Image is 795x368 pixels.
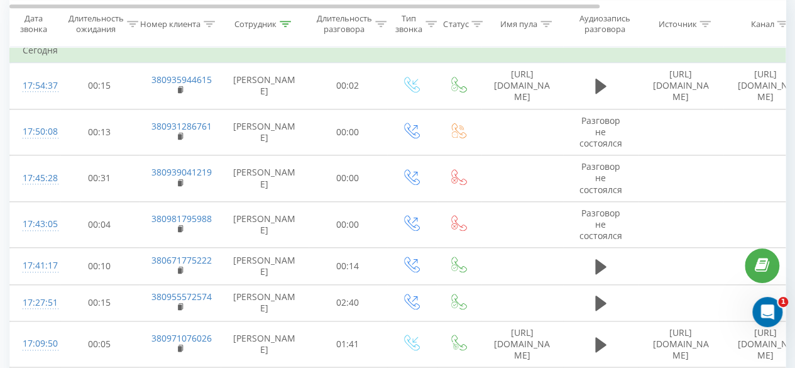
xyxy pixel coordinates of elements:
[639,63,723,109] td: [URL][DOMAIN_NAME]
[60,201,139,248] td: 00:04
[151,291,212,303] a: 380955572574
[750,18,774,29] div: Канал
[309,321,387,367] td: 01:41
[234,18,277,29] div: Сотрудник
[23,332,48,356] div: 17:09:50
[221,248,309,284] td: [PERSON_NAME]
[221,201,309,248] td: [PERSON_NAME]
[778,297,788,307] span: 1
[60,109,139,155] td: 00:13
[151,332,212,344] a: 380971076026
[309,201,387,248] td: 00:00
[221,63,309,109] td: [PERSON_NAME]
[151,74,212,86] a: 380935944615
[317,13,372,35] div: Длительность разговора
[23,254,48,278] div: 17:41:17
[69,13,124,35] div: Длительность ожидания
[23,74,48,98] div: 17:54:37
[500,18,537,29] div: Имя пула
[639,321,723,367] td: [URL][DOMAIN_NAME]
[140,18,200,29] div: Номер клиента
[579,114,622,149] span: Разговор не состоялся
[221,284,309,321] td: [PERSON_NAME]
[309,284,387,321] td: 02:40
[10,13,57,35] div: Дата звонка
[221,321,309,367] td: [PERSON_NAME]
[309,63,387,109] td: 00:02
[481,63,563,109] td: [URL][DOMAIN_NAME]
[151,254,212,266] a: 380671775222
[23,120,48,144] div: 17:50:08
[60,321,139,367] td: 00:05
[151,166,212,178] a: 380939041219
[395,13,422,35] div: Тип звонка
[151,213,212,225] a: 380981795988
[574,13,635,35] div: Аудиозапись разговора
[60,284,139,321] td: 00:15
[23,166,48,191] div: 17:45:28
[309,248,387,284] td: 00:14
[60,63,139,109] td: 00:15
[60,155,139,202] td: 00:31
[579,160,622,195] span: Разговор не состоялся
[23,212,48,237] div: 17:43:05
[579,207,622,242] span: Разговор не состоялся
[60,248,139,284] td: 00:10
[309,155,387,202] td: 00:00
[23,291,48,315] div: 17:27:51
[309,109,387,155] td: 00:00
[151,120,212,132] a: 380931286761
[221,155,309,202] td: [PERSON_NAME]
[443,18,468,29] div: Статус
[658,18,696,29] div: Источник
[481,321,563,367] td: [URL][DOMAIN_NAME]
[221,109,309,155] td: [PERSON_NAME]
[752,297,782,327] iframe: Intercom live chat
